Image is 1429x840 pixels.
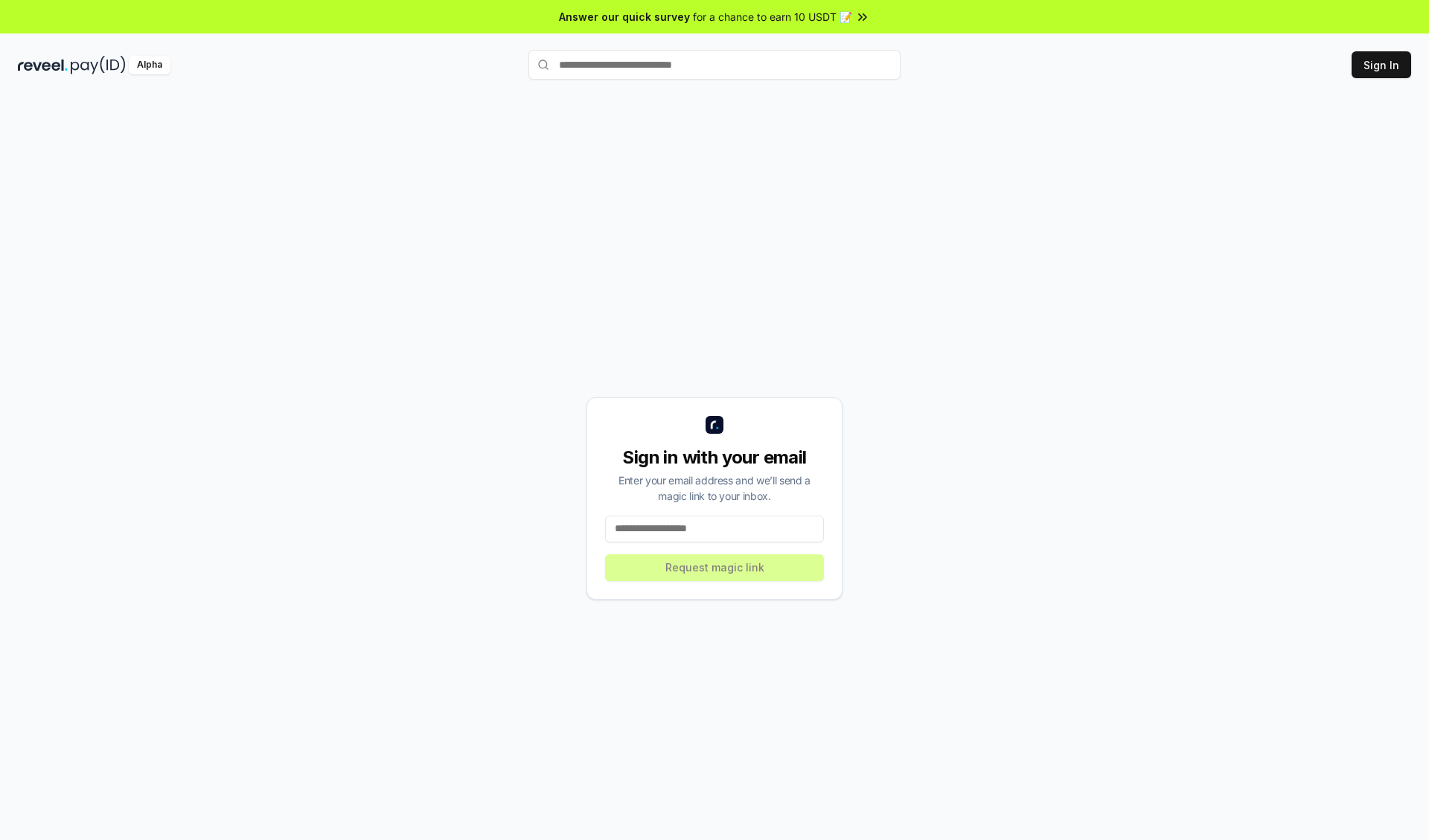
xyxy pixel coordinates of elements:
img: pay_id [71,56,126,74]
div: Alpha [129,56,170,74]
div: Sign in with your email [605,446,824,469]
span: Answer our quick survey [559,9,690,25]
button: Sign In [1352,51,1411,78]
div: Enter your email address and we’ll send a magic link to your inbox. [605,472,824,504]
img: reveel_dark [18,56,68,74]
img: logo_small [706,416,723,434]
span: for a chance to earn 10 USDT 📝 [693,9,852,25]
